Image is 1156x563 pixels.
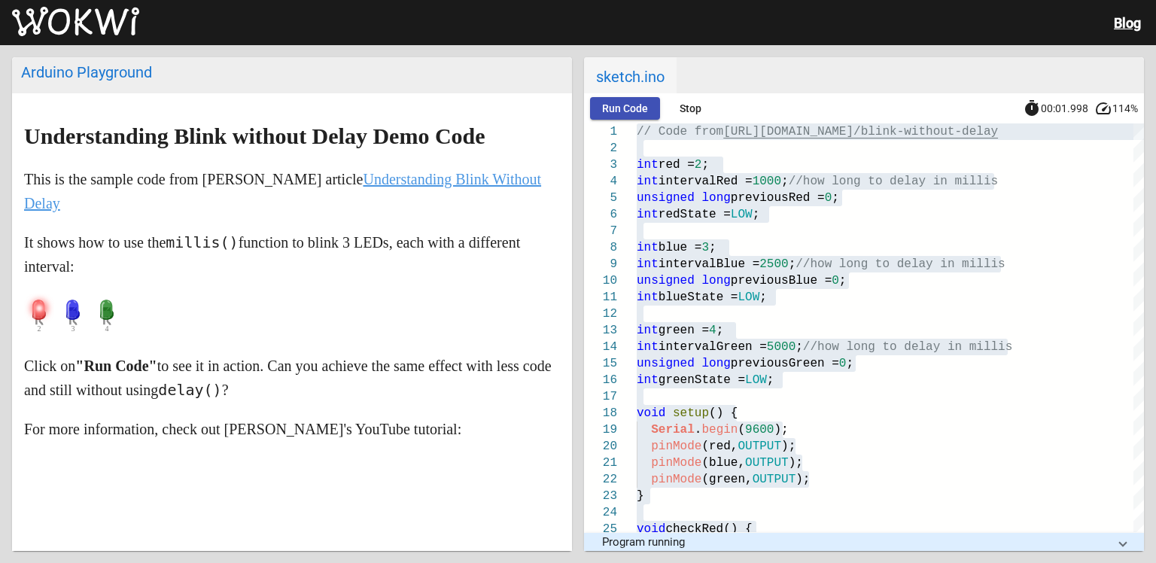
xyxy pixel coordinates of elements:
span: ; [767,373,774,387]
mat-panel-title: Program running [602,535,1108,549]
span: [URL][DOMAIN_NAME] [723,125,853,138]
mat-expansion-panel-header: Program running [584,533,1144,551]
h1: Understanding Blink without Delay Demo Code [24,124,560,148]
span: ); [796,473,810,486]
div: 21 [584,455,617,471]
span: setup [673,406,709,420]
span: redState = [659,208,731,221]
div: 15 [584,355,617,372]
span: ); [789,456,803,470]
span: 00:01.998 [1041,102,1088,114]
span: previousGreen = [731,357,839,370]
span: (blue, [701,456,745,470]
span: ; [839,274,847,288]
span: 9600 [745,423,774,437]
img: Wokwi [12,7,139,37]
span: pinMode [651,473,701,486]
span: ; [789,257,796,271]
div: 20 [584,438,617,455]
span: void [637,522,665,536]
mat-icon: timer [1023,99,1041,117]
div: 13 [584,322,617,339]
div: 19 [584,421,617,438]
span: ); [781,440,796,453]
div: 14 [584,339,617,355]
span: } [637,489,644,503]
button: Run Code [590,97,660,120]
div: 9 [584,256,617,272]
span: Stop [680,102,701,114]
span: int [637,291,659,304]
span: //how long to delay in millis [789,175,998,188]
span: unsigned [637,357,695,370]
span: intervalGreen = [659,340,767,354]
div: 23 [584,488,617,504]
span: blueState = [659,291,738,304]
span: int [637,241,659,254]
span: OUTPUT [745,456,789,470]
a: Understanding Blink Without Delay [24,171,541,212]
span: unsigned [637,274,695,288]
span: LOW [738,291,759,304]
p: Click on to see it in action. Can you achieve the same effect with less code and still without us... [24,354,560,402]
span: begin [701,423,738,437]
div: 18 [584,405,617,421]
span: red = [659,158,695,172]
div: 3 [584,157,617,173]
span: 2 [695,158,702,172]
div: 7 [584,223,617,239]
strong: "Run Code" [75,358,157,374]
span: 0 [825,191,832,205]
span: // Code from [637,125,723,138]
span: ; [781,175,789,188]
span: (green, [701,473,752,486]
span: pinMode [651,440,701,453]
span: intervalBlue = [659,257,759,271]
p: For more information, check out [PERSON_NAME]'s YouTube tutorial: [24,417,560,441]
span: 4 [709,324,716,337]
span: ; [716,324,724,337]
span: int [637,340,659,354]
span: long [701,274,730,288]
div: 11 [584,289,617,306]
span: checkRed() { [665,522,752,536]
span: greenState = [659,373,745,387]
span: 2500 [759,257,788,271]
span: (red, [701,440,738,453]
div: 2 [584,140,617,157]
span: Serial [651,423,695,437]
span: ; [796,340,803,354]
span: 0 [832,274,839,288]
span: intervalRed = [659,175,753,188]
span: ; [753,208,760,221]
span: //how long to delay in millis [803,340,1012,354]
span: int [637,257,659,271]
div: 22 [584,471,617,488]
span: ); [774,423,788,437]
span: 114% [1112,103,1144,114]
span: int [637,208,659,221]
span: unsigned [637,191,695,205]
div: 1 [584,123,617,140]
div: 6 [584,206,617,223]
span: () { [709,406,738,420]
span: OUTPUT [738,440,781,453]
div: 8 [584,239,617,256]
span: ; [759,291,767,304]
span: int [637,324,659,337]
span: long [701,191,730,205]
div: 16 [584,372,617,388]
span: . [695,423,702,437]
span: previousBlue = [731,274,832,288]
span: ( [738,423,745,437]
span: 1000 [753,175,781,188]
div: Arduino Playground [21,63,563,81]
span: /blink-without-delay [853,125,998,138]
span: int [637,175,659,188]
code: millis() [166,233,238,251]
span: ; [709,241,716,254]
span: previousRed = [731,191,825,205]
span: green = [659,324,709,337]
div: 17 [584,388,617,405]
